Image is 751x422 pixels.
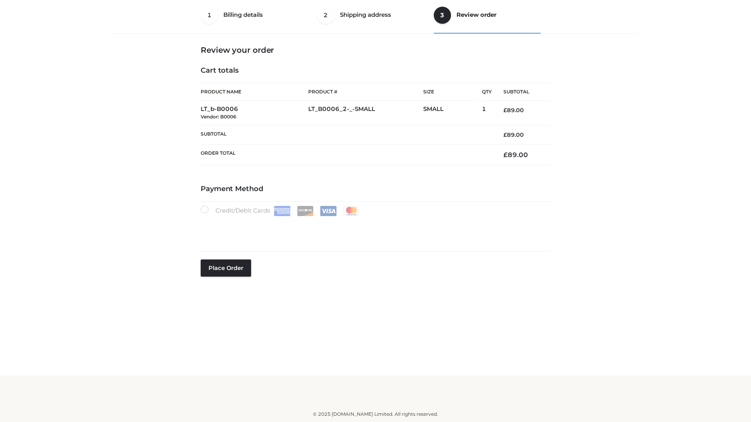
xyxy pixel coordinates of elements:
th: Size [423,83,478,101]
h4: Cart totals [201,66,550,75]
img: Discover [297,206,314,216]
th: Subtotal [201,125,492,144]
th: Product # [308,83,423,101]
td: LT_B0006_2-_-SMALL [308,101,423,125]
img: Mastercard [343,206,360,216]
td: LT_b-B0006 [201,101,308,125]
img: Amex [274,206,291,216]
bdi: 89.00 [503,107,524,114]
span: £ [503,151,508,159]
span: £ [503,131,507,138]
td: SMALL [423,101,482,125]
iframe: Secure payment input frame [199,215,549,243]
bdi: 89.00 [503,151,528,159]
h4: Payment Method [201,185,550,193]
small: Vendor: B0006 [201,114,236,120]
label: Credit/Debit Cards [201,206,361,216]
h3: Review your order [201,45,550,55]
div: © 2025 [DOMAIN_NAME] Limited. All rights reserved. [116,410,635,418]
button: Place order [201,259,251,277]
th: Subtotal [492,83,550,101]
span: £ [503,107,507,114]
bdi: 89.00 [503,131,524,138]
th: Product Name [201,83,308,101]
th: Qty [482,83,492,101]
img: Visa [320,206,337,216]
td: 1 [482,101,492,125]
th: Order Total [201,145,492,165]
